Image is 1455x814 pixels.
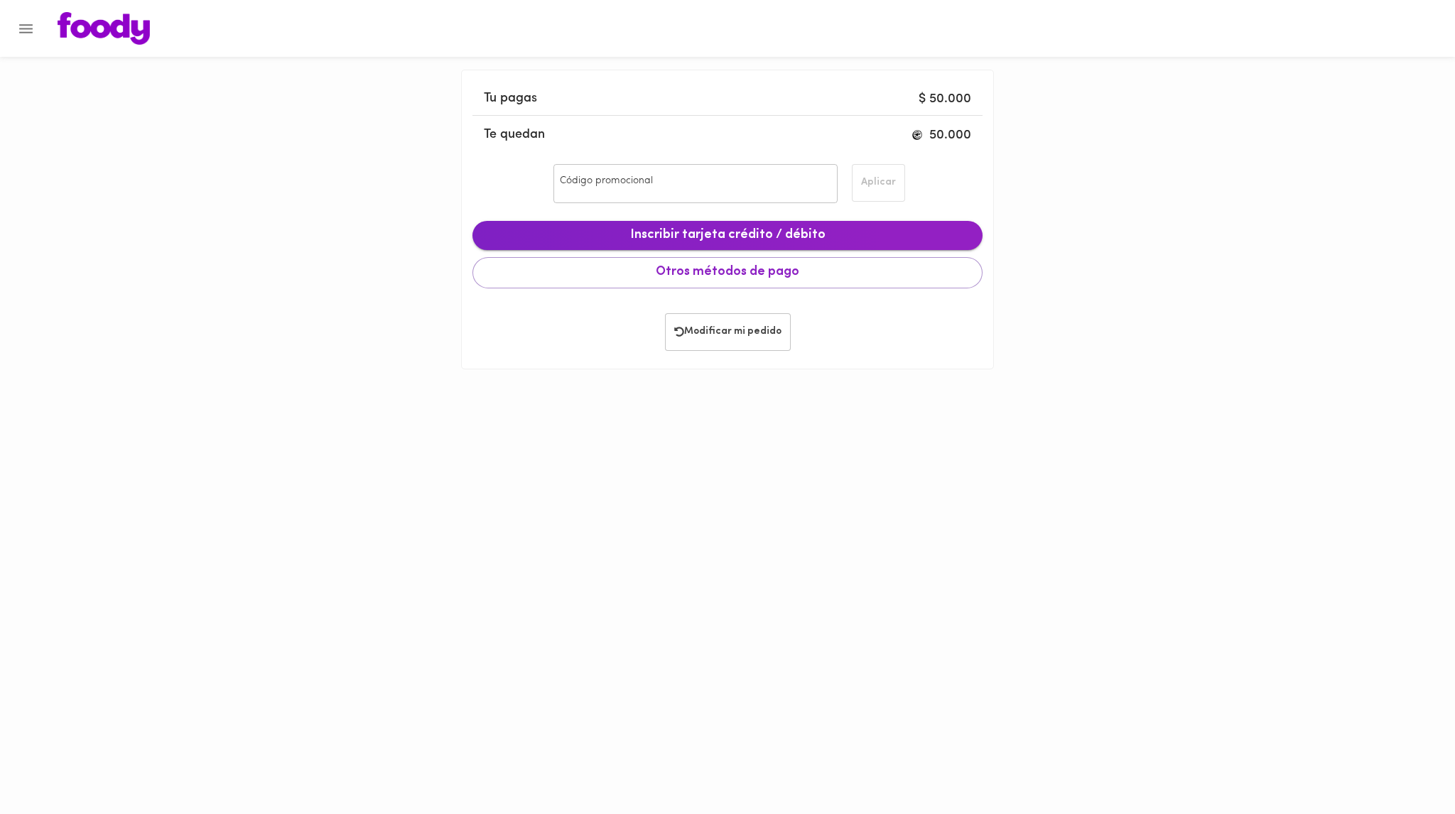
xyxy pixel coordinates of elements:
span: Tu pagas [484,89,971,109]
button: Menu [9,11,43,46]
button: Modificar mi pedido [665,313,791,351]
button: Inscribir tarjeta crédito / débito [472,221,983,251]
span: 50.000 [929,129,971,142]
iframe: Messagebird Livechat Widget [1373,732,1441,800]
span: Inscribir tarjeta crédito / débito [484,228,971,244]
span: Modificar mi pedido [674,326,781,338]
button: Otros métodos de pago [472,257,983,288]
span: Te quedan [484,126,971,145]
span: Otros métodos de pago [485,265,970,281]
span: $ 50.000 [919,93,971,106]
img: foody-creditos-black.png [912,130,922,140]
img: logo.png [58,12,150,45]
